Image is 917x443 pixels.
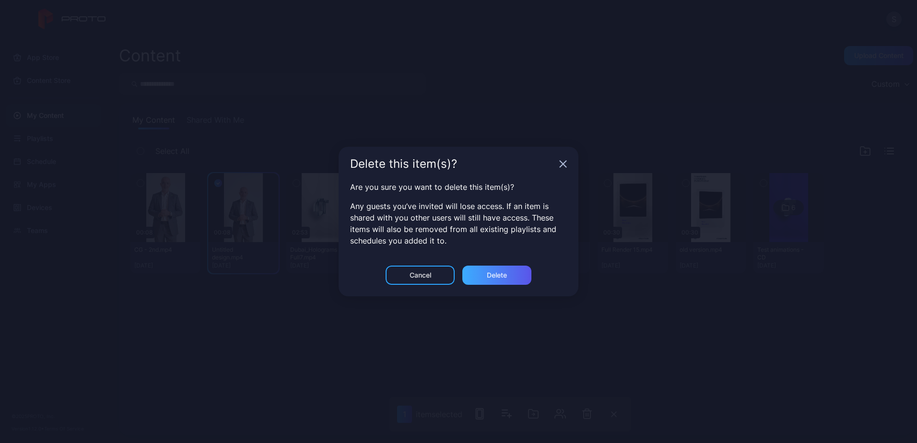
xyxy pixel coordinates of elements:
[386,266,455,285] button: Cancel
[350,181,567,193] p: Are you sure you want to delete this item(s)?
[350,200,567,246] p: Any guests you’ve invited will lose access. If an item is shared with you other users will still ...
[462,266,531,285] button: Delete
[410,271,431,279] div: Cancel
[350,158,555,170] div: Delete this item(s)?
[487,271,507,279] div: Delete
